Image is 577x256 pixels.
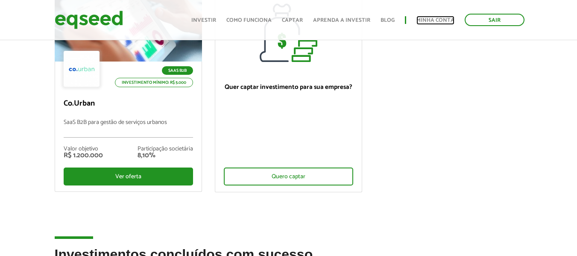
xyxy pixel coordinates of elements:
[64,146,103,152] div: Valor objetivo
[224,83,353,91] p: Quer captar investimento para sua empresa?
[224,168,353,185] div: Quero captar
[64,168,193,185] div: Ver oferta
[226,18,272,23] a: Como funciona
[162,66,193,75] p: SaaS B2B
[282,18,303,23] a: Captar
[313,18,370,23] a: Aprenda a investir
[115,78,193,87] p: Investimento mínimo: R$ 5.000
[381,18,395,23] a: Blog
[64,119,193,138] p: SaaS B2B para gestão de serviços urbanos
[138,146,193,152] div: Participação societária
[55,9,123,31] img: EqSeed
[64,99,193,109] p: Co.Urban
[465,14,524,26] a: Sair
[416,18,454,23] a: Minha conta
[191,18,216,23] a: Investir
[138,152,193,159] div: 8,10%
[64,152,103,159] div: R$ 1.200.000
